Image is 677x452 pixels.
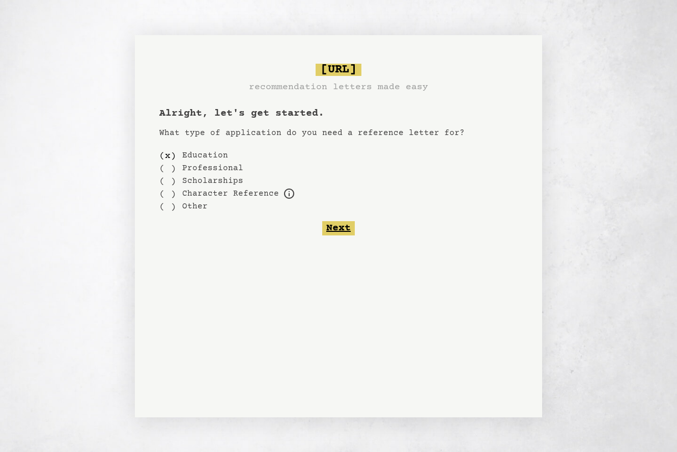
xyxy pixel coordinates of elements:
[182,175,243,187] label: Scholarships
[249,80,428,94] h3: recommendation letters made easy
[159,200,176,213] div: ( )
[182,162,243,174] label: Professional
[322,221,355,235] button: Next
[159,107,518,121] h1: Alright, let's get started.
[159,162,176,175] div: ( )
[182,149,228,162] label: Education
[159,149,176,162] div: ( x )
[182,200,208,212] label: Other
[182,188,279,200] label: For example, loans, housing applications, parole, professional certification, etc.
[159,127,518,139] p: What type of application do you need a reference letter for?
[159,175,176,188] div: ( )
[316,64,361,76] span: [URL]
[159,188,176,200] div: ( )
